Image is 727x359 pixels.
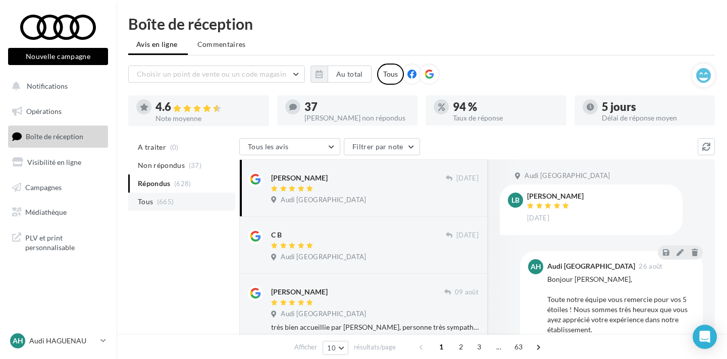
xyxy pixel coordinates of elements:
div: Note moyenne [155,115,261,122]
button: Filtrer par note [344,138,420,155]
a: Visibilité en ligne [6,152,110,173]
span: 26 août [639,263,662,270]
span: 63 [510,339,527,355]
span: AH [13,336,23,346]
span: 10 [327,344,336,352]
span: Audi [GEOGRAPHIC_DATA] [281,196,366,205]
a: PLV et print personnalisable [6,227,110,257]
div: Bonjour [PERSON_NAME], Toute notre équipe vous remercie pour vos 5 étoiles ! Nous sommes très heu... [547,274,695,355]
span: Audi [GEOGRAPHIC_DATA] [525,171,610,181]
div: [PERSON_NAME] [271,287,328,297]
div: Délai de réponse moyen [602,114,707,122]
a: Boîte de réception [6,126,110,147]
span: [DATE] [456,231,479,240]
button: Nouvelle campagne [8,48,108,65]
div: Boîte de réception [128,16,715,31]
div: [PERSON_NAME] non répondus [304,114,410,122]
button: Au total [310,66,372,83]
span: Médiathèque [25,208,67,216]
div: Audi [GEOGRAPHIC_DATA] [547,263,635,270]
span: PLV et print personnalisable [25,231,104,253]
span: Visibilité en ligne [27,158,81,166]
span: lb [511,195,520,205]
a: Opérations [6,101,110,122]
div: Tous [377,64,404,85]
span: A traiter [138,142,166,152]
a: Médiathèque [6,202,110,223]
div: [PERSON_NAME] [271,173,328,183]
span: (0) [170,143,179,151]
span: [DATE] [456,174,479,183]
span: Campagnes [25,183,62,191]
span: 09 août [455,288,479,297]
span: Afficher [294,342,317,352]
span: Boîte de réception [26,132,83,141]
span: (37) [189,161,201,169]
span: [DATE] [527,214,549,223]
span: (665) [157,198,174,206]
button: Notifications [6,76,106,97]
div: 37 [304,101,410,112]
span: Audi [GEOGRAPHIC_DATA] [281,310,366,319]
span: Notifications [27,82,68,90]
div: [PERSON_NAME] [527,193,584,200]
div: 5 jours [602,101,707,112]
span: Choisir un point de vente ou un code magasin [137,70,286,78]
div: Open Intercom Messenger [693,325,717,349]
a: Campagnes [6,177,110,198]
button: 10 [323,341,348,355]
div: 94 % [453,101,558,112]
span: Opérations [26,107,62,115]
div: 4.6 [155,101,261,113]
button: Tous les avis [239,138,340,155]
p: Audi HAGUENAU [29,336,96,346]
span: Commentaires [197,39,246,49]
button: Au total [328,66,372,83]
span: Tous les avis [248,142,289,151]
span: 2 [453,339,469,355]
a: AH Audi HAGUENAU [8,331,108,350]
span: Audi [GEOGRAPHIC_DATA] [281,253,366,262]
span: 3 [471,339,487,355]
span: Tous [138,197,153,207]
span: 1 [433,339,449,355]
div: Taux de réponse [453,114,558,122]
div: C B [271,230,282,240]
span: AH [531,262,541,272]
span: ... [491,339,507,355]
button: Choisir un point de vente ou un code magasin [128,66,305,83]
span: Non répondus [138,160,185,170]
span: résultats/page [354,342,396,352]
div: très bien accueillie par [PERSON_NAME], personne très sympathique, elle m'a très bien conseillée,... [271,322,479,332]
